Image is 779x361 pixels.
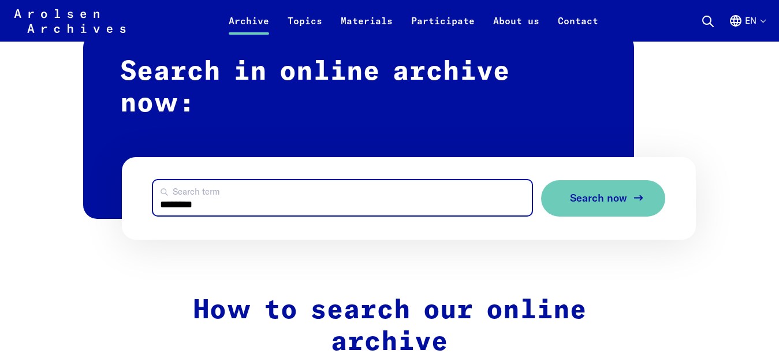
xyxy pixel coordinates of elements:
[83,33,634,218] h2: Search in online archive now:
[331,14,402,42] a: Materials
[570,192,627,204] span: Search now
[219,14,278,42] a: Archive
[541,180,665,217] button: Search now
[549,14,607,42] a: Contact
[278,14,331,42] a: Topics
[484,14,549,42] a: About us
[219,7,607,35] nav: Primary
[146,295,634,359] h2: How to search our online archive
[402,14,484,42] a: Participate
[729,14,765,42] button: English, language selection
